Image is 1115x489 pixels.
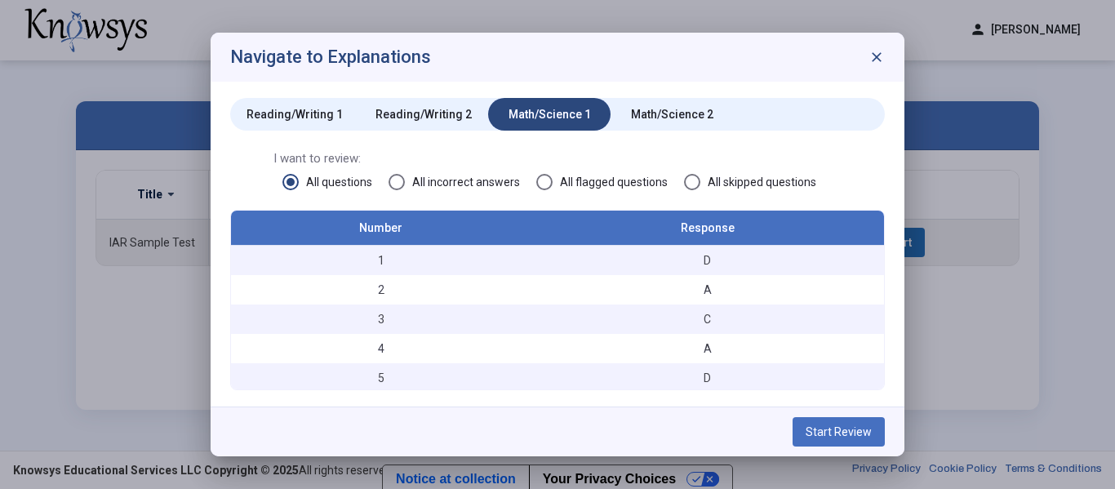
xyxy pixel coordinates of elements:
[247,106,343,122] div: Reading/Writing 1
[231,246,531,276] td: 1
[631,106,713,122] div: Math/Science 2
[299,174,372,190] span: All questions
[793,417,885,447] button: Start Review
[375,106,472,122] div: Reading/Writing 2
[231,363,531,393] td: 5
[509,106,591,122] div: Math/Science 1
[553,174,668,190] span: All flagged questions
[539,311,876,327] div: C
[539,282,876,298] div: A
[700,174,816,190] span: All skipped questions
[231,275,531,305] td: 2
[231,211,531,246] th: Number
[405,174,520,190] span: All incorrect answers
[531,211,884,246] th: Response
[868,49,885,65] span: close
[539,252,876,269] div: D
[273,150,842,167] span: I want to review:
[539,340,876,357] div: A
[539,370,876,386] div: D
[231,305,531,334] td: 3
[231,334,531,363] td: 4
[806,425,872,438] span: Start Review
[230,47,431,67] h2: Navigate to Explanations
